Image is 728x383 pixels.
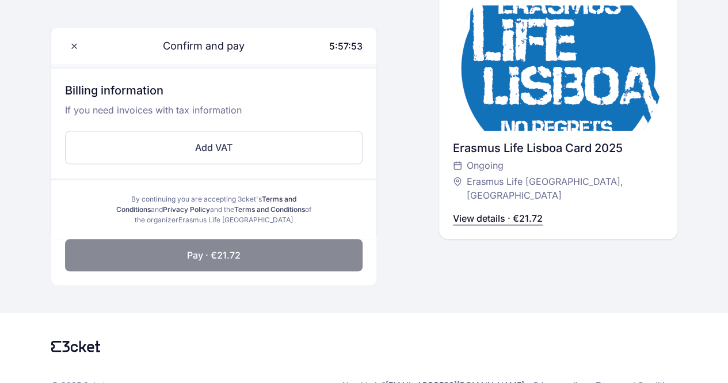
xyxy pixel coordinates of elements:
span: Pay · €21.72 [187,248,241,262]
div: Erasmus Life Lisboa Card 2025 [453,140,663,156]
span: Confirm and pay [149,38,245,54]
span: Erasmus Life [GEOGRAPHIC_DATA] [178,215,293,224]
span: Ongoing [467,158,504,172]
div: By continuing you are accepting 3cket's and and the of the organizer [116,194,312,225]
h3: Billing information [65,82,363,103]
p: View details · €21.72 [453,211,543,225]
a: Terms and Conditions [234,205,305,214]
p: If you need invoices with tax information [65,103,363,126]
button: Add VAT [65,131,363,164]
a: Privacy Policy [163,205,210,214]
span: Erasmus Life [GEOGRAPHIC_DATA], [GEOGRAPHIC_DATA] [467,175,651,202]
span: 5:57:53 [329,40,363,52]
button: Pay · €21.72 [65,239,363,271]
